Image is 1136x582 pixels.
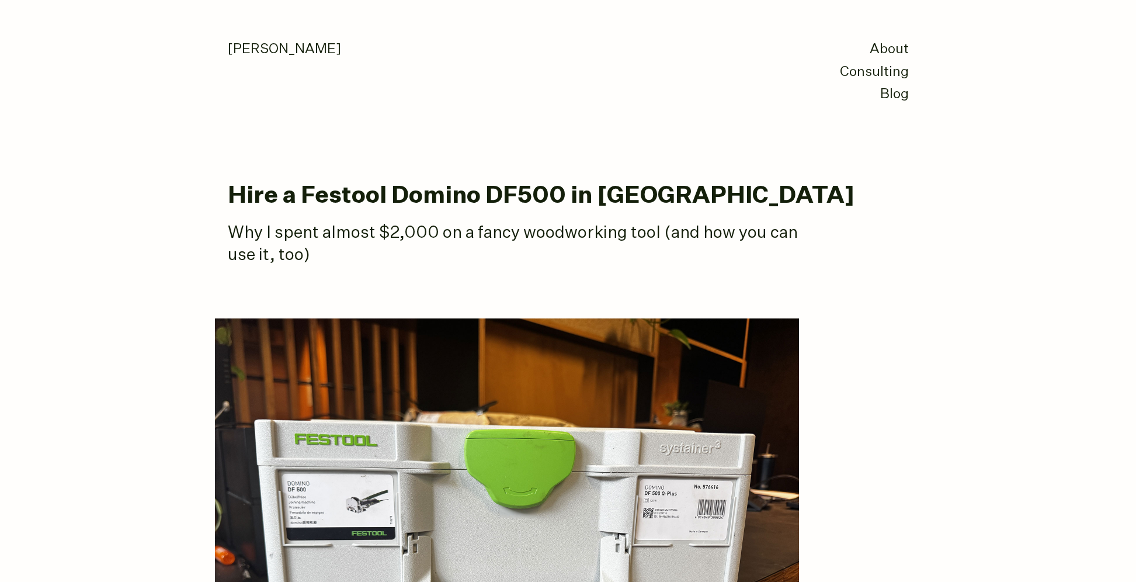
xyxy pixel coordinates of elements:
[228,222,812,267] p: Why I spent almost $2,000 on a fancy woodworking tool (and how you can use it, too)
[840,39,909,106] nav: primary
[870,43,909,56] a: About
[228,43,341,56] a: [PERSON_NAME]
[840,65,909,79] a: Consulting
[880,88,909,101] a: Blog
[228,183,909,209] h1: Hire a Festool Domino DF500 in [GEOGRAPHIC_DATA]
